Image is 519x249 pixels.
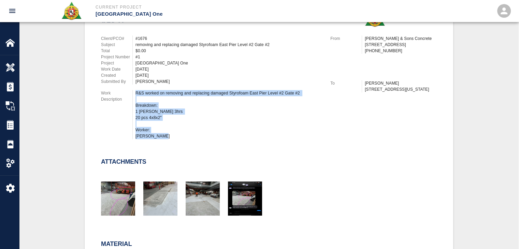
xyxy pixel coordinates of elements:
p: Total [101,48,132,54]
div: removing and replacing damaged Styrofoam East Pier Level #2 Gate #2 [135,42,322,48]
p: To [330,80,362,86]
p: Project [101,60,132,66]
img: thumbnail [101,181,135,216]
p: Current Project [96,4,297,10]
div: R&S worked on removing and replacing damaged Styrofoam East Pier Level #2 Gate #2 Breakdown: 1 [P... [135,90,322,139]
p: Submitted By [101,78,132,85]
p: Work Date [101,66,132,72]
p: [PERSON_NAME] & Sons Concrete [365,35,437,42]
p: Work Description [101,90,132,102]
h2: Attachments [101,158,146,166]
div: [GEOGRAPHIC_DATA] One [135,60,322,66]
p: From [330,35,362,42]
div: $0.00 [135,48,322,54]
img: Roger & Sons Concrete [61,1,82,20]
div: #1676 [135,35,322,42]
h2: Material [101,240,437,248]
iframe: Chat Widget [485,216,519,249]
p: Created [101,72,132,78]
div: [DATE] [135,72,322,78]
p: [PERSON_NAME] [365,80,437,86]
p: [STREET_ADDRESS][US_STATE] [365,86,437,92]
img: thumbnail [186,181,220,216]
button: open drawer [4,3,20,19]
div: [PERSON_NAME] [135,78,322,85]
div: [DATE] [135,66,322,72]
p: [GEOGRAPHIC_DATA] One [96,10,297,18]
p: Project Number [101,54,132,60]
p: [PHONE_NUMBER] [365,48,437,54]
p: [STREET_ADDRESS] [365,42,437,48]
img: thumbnail [228,181,262,216]
div: #1 [135,54,322,60]
p: Client/PCO# [101,35,132,42]
img: thumbnail [143,181,177,216]
p: Subject [101,42,132,48]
